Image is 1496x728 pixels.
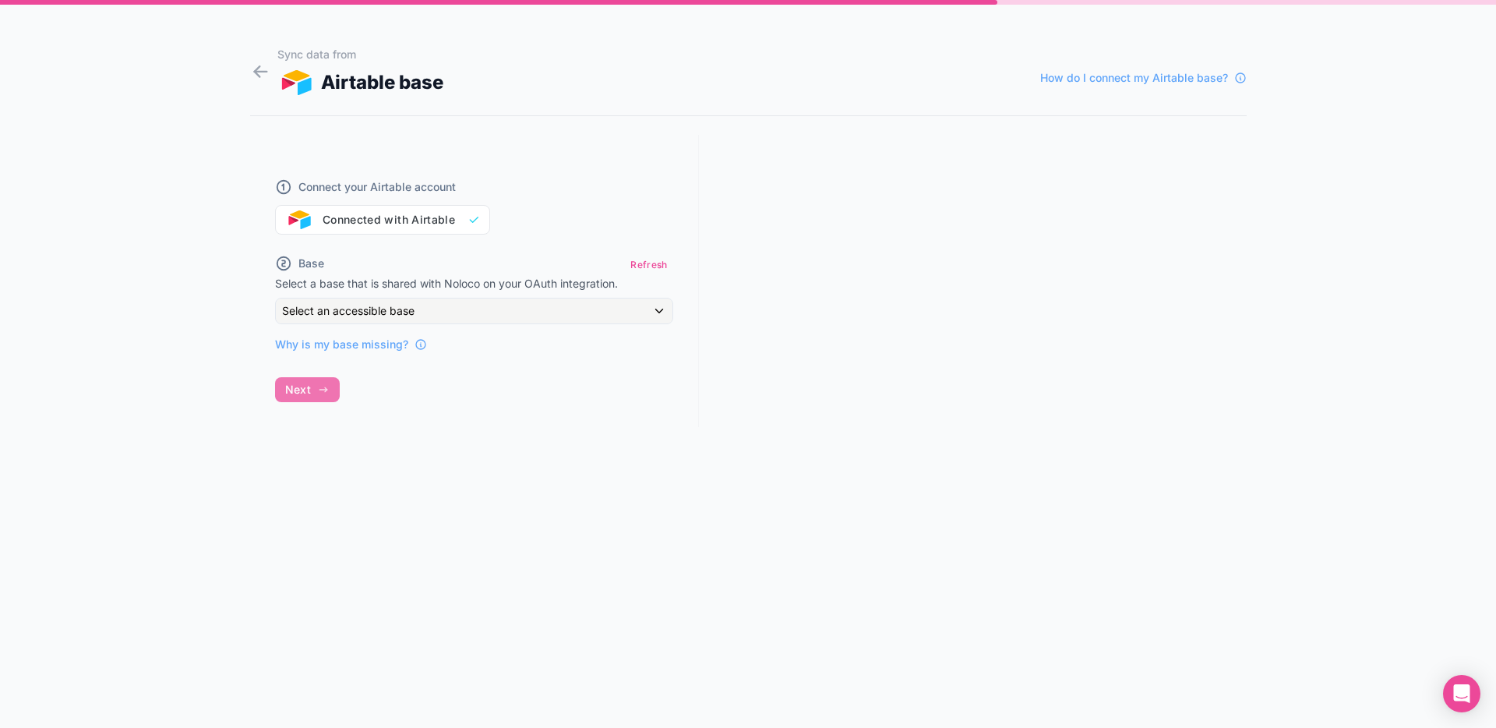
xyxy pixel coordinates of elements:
[625,253,672,276] button: Refresh
[275,337,408,352] span: Why is my base missing?
[298,179,456,195] span: Connect your Airtable account
[277,69,444,97] div: Airtable base
[298,256,324,271] span: Base
[275,337,427,352] a: Why is my base missing?
[1040,70,1247,86] a: How do I connect my Airtable base?
[275,276,673,292] p: Select a base that is shared with Noloco on your OAuth integration.
[277,70,316,95] img: AIRTABLE
[1443,675,1480,712] div: Open Intercom Messenger
[282,304,415,317] span: Select an accessible base
[275,298,673,324] button: Select an accessible base
[1040,70,1228,86] span: How do I connect my Airtable base?
[277,47,444,62] h1: Sync data from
